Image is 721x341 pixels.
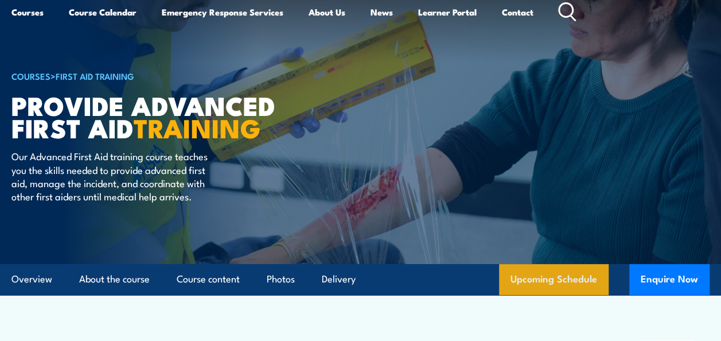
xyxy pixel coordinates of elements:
a: Photos [267,264,295,294]
a: First Aid Training [56,69,134,82]
strong: TRAINING [134,107,261,147]
a: Overview [11,264,52,294]
a: COURSES [11,69,50,82]
h6: > [11,69,295,83]
button: Enquire Now [629,264,710,295]
a: Delivery [322,264,356,294]
p: Our Advanced First Aid training course teaches you the skills needed to provide advanced first ai... [11,149,221,203]
h1: Provide Advanced First Aid [11,94,295,138]
a: About the course [79,264,150,294]
a: Course content [177,264,240,294]
a: Upcoming Schedule [499,264,609,295]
